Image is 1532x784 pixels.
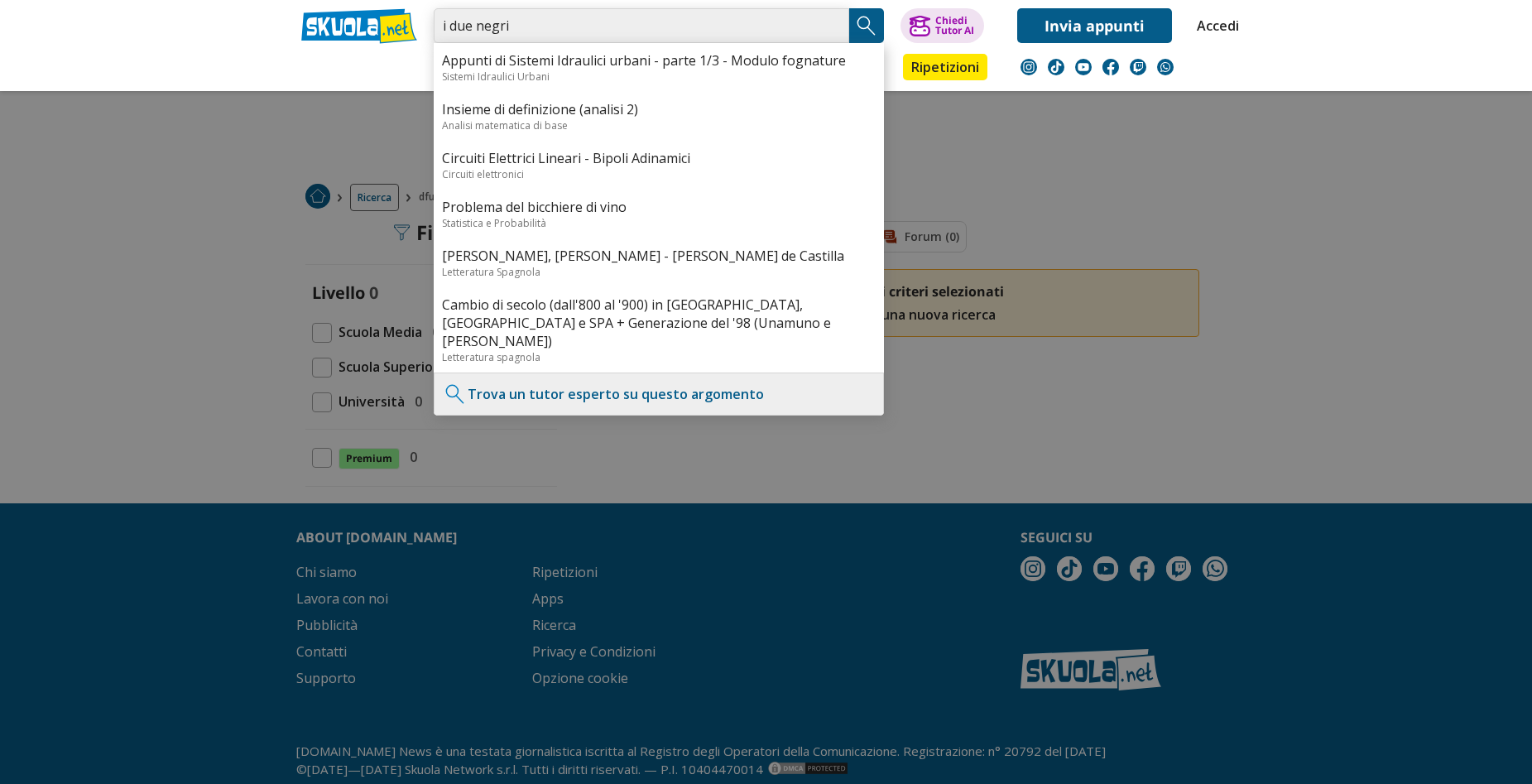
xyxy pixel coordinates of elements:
[1157,59,1174,75] img: WhatsApp
[854,13,879,38] img: Cerca appunti, riassunti o versioni
[442,296,876,350] a: Cambio di secolo (dall'800 al '900) in [GEOGRAPHIC_DATA], [GEOGRAPHIC_DATA] e SPA + Generazione d...
[442,216,876,230] div: Statistica e Probabilità
[442,265,876,279] div: Letteratura Spagnola
[1075,59,1092,75] img: youtube
[1021,59,1037,75] img: instagram
[1048,59,1064,75] img: tiktok
[1017,8,1172,43] a: Invia appunti
[900,8,984,43] button: ChiediTutor AI
[442,51,876,70] a: Appunti di Sistemi Idraulici urbani - parte 1/3 - Modulo fognature
[442,118,876,132] div: Analisi matematica di base
[443,382,468,406] img: Trova un tutor esperto
[442,198,876,216] a: Problema del bicchiere di vino
[1102,59,1119,75] img: facebook
[1130,59,1146,75] img: twitch
[442,70,876,84] div: Sistemi Idraulici Urbani
[434,8,849,43] input: Cerca appunti, riassunti o versioni
[849,8,884,43] button: Search Button
[442,149,876,167] a: Circuiti Elettrici Lineari - Bipoli Adinamici
[442,167,876,181] div: Circuiti elettronici
[468,385,764,403] a: Trova un tutor esperto su questo argomento
[442,100,876,118] a: Insieme di definizione (analisi 2)
[935,16,974,36] div: Chiedi Tutor AI
[442,350,876,364] div: Letteratura spagnola
[430,54,504,84] a: Appunti
[1197,8,1232,43] a: Accedi
[903,54,987,80] a: Ripetizioni
[442,247,876,265] a: [PERSON_NAME], [PERSON_NAME] - [PERSON_NAME] de Castilla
